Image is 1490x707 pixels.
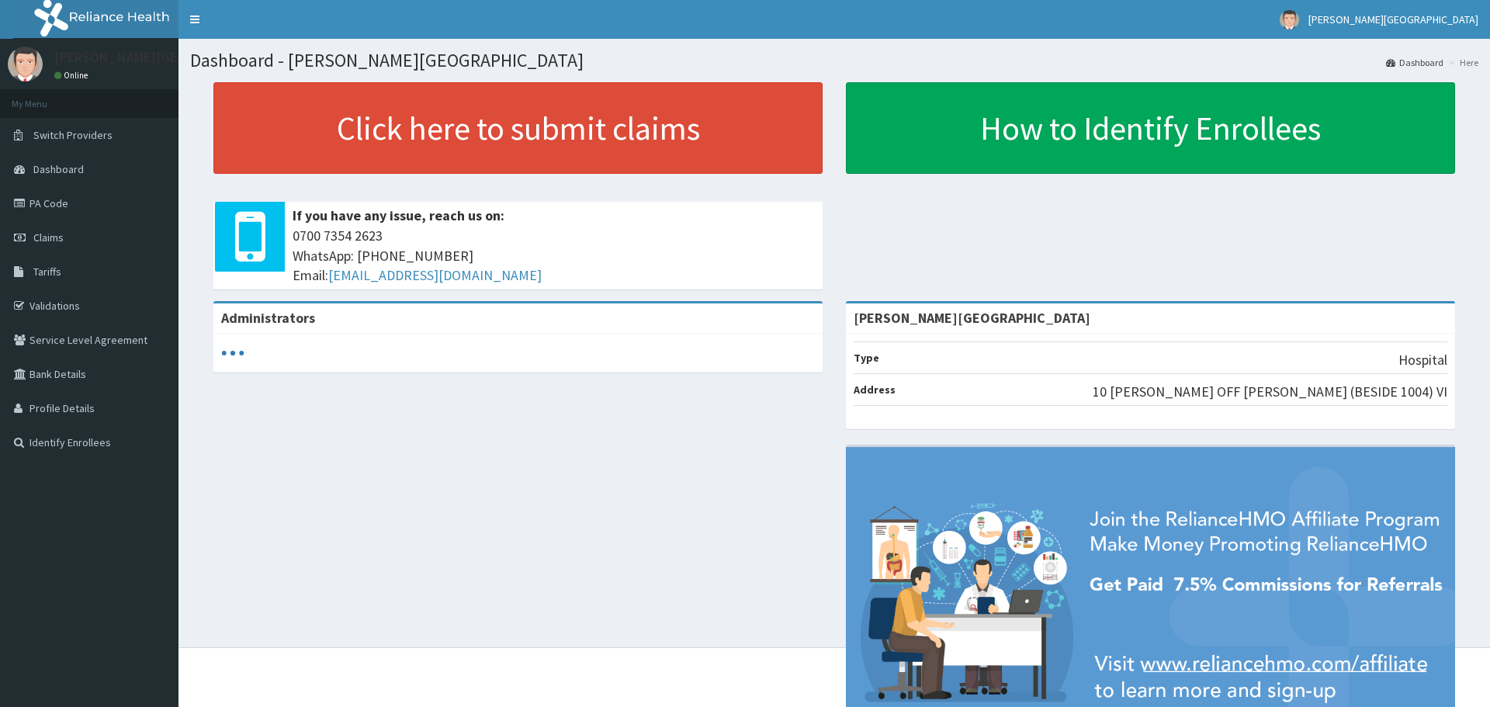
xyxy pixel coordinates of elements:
a: [EMAIL_ADDRESS][DOMAIN_NAME] [328,266,542,284]
b: If you have any issue, reach us on: [293,206,504,224]
span: Tariffs [33,265,61,279]
span: Switch Providers [33,128,113,142]
strong: [PERSON_NAME][GEOGRAPHIC_DATA] [854,309,1090,327]
b: Administrators [221,309,315,327]
a: How to Identify Enrollees [846,82,1455,174]
a: Dashboard [1386,56,1443,69]
span: Dashboard [33,162,84,176]
li: Here [1445,56,1478,69]
span: 0700 7354 2623 WhatsApp: [PHONE_NUMBER] Email: [293,226,815,286]
p: Hospital [1398,350,1447,370]
img: User Image [8,47,43,81]
span: [PERSON_NAME][GEOGRAPHIC_DATA] [1308,12,1478,26]
svg: audio-loading [221,341,244,365]
img: User Image [1280,10,1299,29]
p: 10 [PERSON_NAME] OFF [PERSON_NAME] (BESIDE 1004) VI [1093,382,1447,402]
h1: Dashboard - [PERSON_NAME][GEOGRAPHIC_DATA] [190,50,1478,71]
span: Claims [33,230,64,244]
a: Click here to submit claims [213,82,823,174]
b: Type [854,351,879,365]
b: Address [854,383,896,397]
p: [PERSON_NAME][GEOGRAPHIC_DATA] [54,50,284,64]
a: Online [54,70,92,81]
